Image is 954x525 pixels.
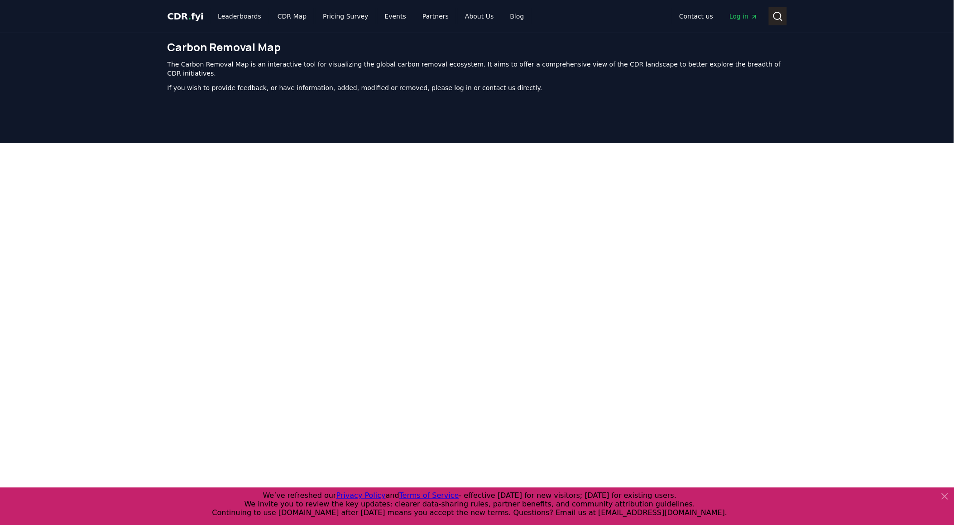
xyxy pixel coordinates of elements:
[270,8,314,24] a: CDR Map
[168,11,204,22] span: CDR fyi
[729,12,757,21] span: Log in
[722,8,765,24] a: Log in
[168,83,787,92] p: If you wish to provide feedback, or have information, added, modified or removed, please log in o...
[211,8,531,24] nav: Main
[378,8,413,24] a: Events
[316,8,375,24] a: Pricing Survey
[415,8,456,24] a: Partners
[503,8,532,24] a: Blog
[672,8,720,24] a: Contact us
[168,10,204,23] a: CDR.fyi
[458,8,501,24] a: About Us
[168,60,787,78] p: The Carbon Removal Map is an interactive tool for visualizing the global carbon removal ecosystem...
[188,11,191,22] span: .
[211,8,268,24] a: Leaderboards
[168,40,787,54] h1: Carbon Removal Map
[672,8,765,24] nav: Main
